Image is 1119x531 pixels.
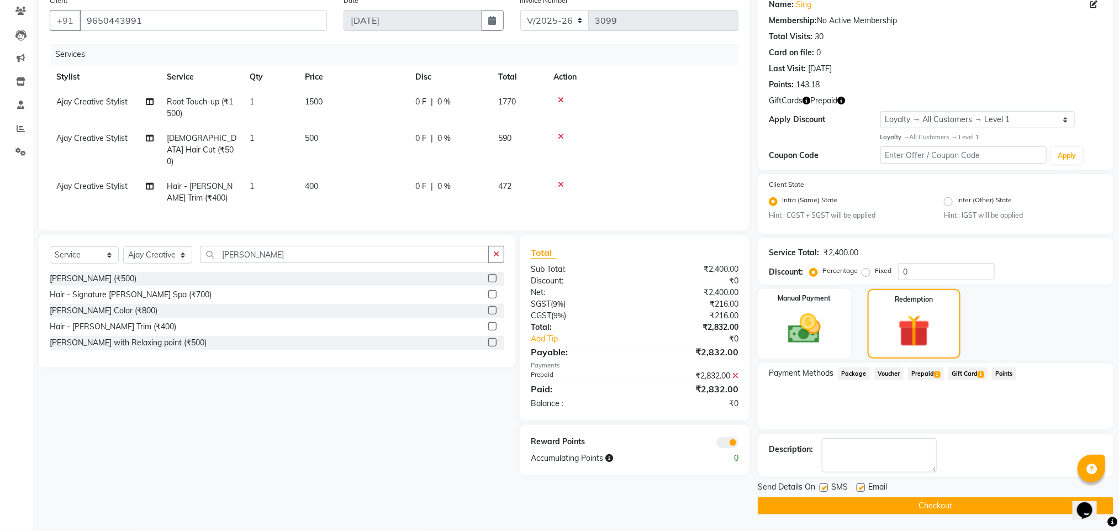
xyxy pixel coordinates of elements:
th: Service [160,65,243,90]
span: [DEMOGRAPHIC_DATA] Hair Cut (₹500) [167,133,236,166]
th: Action [547,65,738,90]
span: Send Details On [758,481,815,495]
span: 0 % [437,96,451,108]
span: Email [868,481,887,495]
th: Disc [409,65,492,90]
div: Paid: [522,382,635,396]
span: 590 [498,133,511,143]
label: Inter (Other) State [957,195,1012,208]
span: Voucher [874,367,904,380]
label: Fixed [875,266,891,276]
span: 472 [498,181,511,191]
div: Total Visits: [769,31,812,43]
th: Stylist [50,65,160,90]
label: Manual Payment [778,293,831,303]
div: ₹0 [635,398,747,409]
div: Membership: [769,15,817,27]
small: Hint : CGST + SGST will be applied [769,211,927,220]
span: 0 % [437,181,451,192]
span: Ajay Creative Stylist [56,181,128,191]
div: Reward Points [522,436,635,448]
span: GiftCards [769,95,803,107]
div: Last Visit: [769,63,806,75]
div: ( ) [522,298,635,310]
span: | [431,133,433,144]
input: Enter Offer / Coupon Code [880,146,1047,164]
div: Apply Discount [769,114,880,125]
span: Ajay Creative Stylist [56,133,128,143]
span: Gift Card [948,367,988,380]
span: 1 [250,133,254,143]
span: Ajay Creative Stylist [56,97,128,107]
div: [PERSON_NAME] Color (₹800) [50,305,157,317]
span: SGST [531,299,551,309]
span: 1500 [305,97,323,107]
img: _gift.svg [888,311,939,350]
span: 1 [978,371,984,378]
span: Prepaid [908,367,944,380]
div: ₹2,832.00 [635,345,747,359]
div: All Customers → Level 1 [880,133,1102,142]
div: Net: [522,287,635,298]
div: Points: [769,79,794,91]
span: Hair - [PERSON_NAME] Trim (₹400) [167,181,233,203]
div: Hair - [PERSON_NAME] Trim (₹400) [50,321,176,333]
button: Checkout [758,497,1113,514]
div: [PERSON_NAME] with Relaxing point (₹500) [50,337,207,349]
input: Search by Name/Mobile/Email/Code [80,10,327,31]
input: Search or Scan [200,246,489,263]
div: ₹2,400.00 [635,264,747,275]
span: 0 % [437,133,451,144]
div: ( ) [522,310,635,322]
span: Total [531,247,556,259]
div: Prepaid [522,370,635,382]
div: 0 [691,453,747,464]
span: Payment Methods [769,367,833,379]
div: Sub Total: [522,264,635,275]
span: SMS [831,481,848,495]
span: 1 [934,371,940,378]
div: ₹2,400.00 [824,247,858,259]
div: Balance : [522,398,635,409]
div: Services [51,44,747,65]
label: Client State [769,180,804,190]
span: Root Touch-up (₹1500) [167,97,233,118]
div: No Active Membership [769,15,1102,27]
iframe: chat widget [1073,487,1108,520]
div: ₹216.00 [635,310,747,322]
span: | [431,181,433,192]
div: ₹0 [653,333,747,345]
div: Discount: [522,275,635,287]
div: Hair - Signature [PERSON_NAME] Spa (₹700) [50,289,212,301]
div: 143.18 [796,79,820,91]
div: ₹0 [635,275,747,287]
span: 9% [553,311,564,320]
label: Intra (Same) State [782,195,837,208]
span: 0 F [415,181,426,192]
span: 1 [250,181,254,191]
div: Payments [531,361,738,370]
button: Apply [1051,148,1083,164]
div: Total: [522,322,635,333]
img: _cash.svg [778,310,831,348]
label: Percentage [822,266,858,276]
div: Coupon Code [769,150,880,161]
span: Prepaid [810,95,837,107]
span: 500 [305,133,318,143]
small: Hint : IGST will be applied [944,211,1102,220]
div: ₹216.00 [635,298,747,310]
div: ₹2,832.00 [635,370,747,382]
div: ₹2,832.00 [635,322,747,333]
span: CGST [531,311,551,320]
th: Qty [243,65,298,90]
div: ₹2,832.00 [635,382,747,396]
span: 1770 [498,97,516,107]
div: [PERSON_NAME] (₹500) [50,273,136,285]
span: | [431,96,433,108]
span: 400 [305,181,318,191]
div: 0 [816,47,821,59]
a: Add Tip [522,333,653,345]
span: Points [992,367,1016,380]
div: Accumulating Points [522,453,691,464]
div: [DATE] [808,63,832,75]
